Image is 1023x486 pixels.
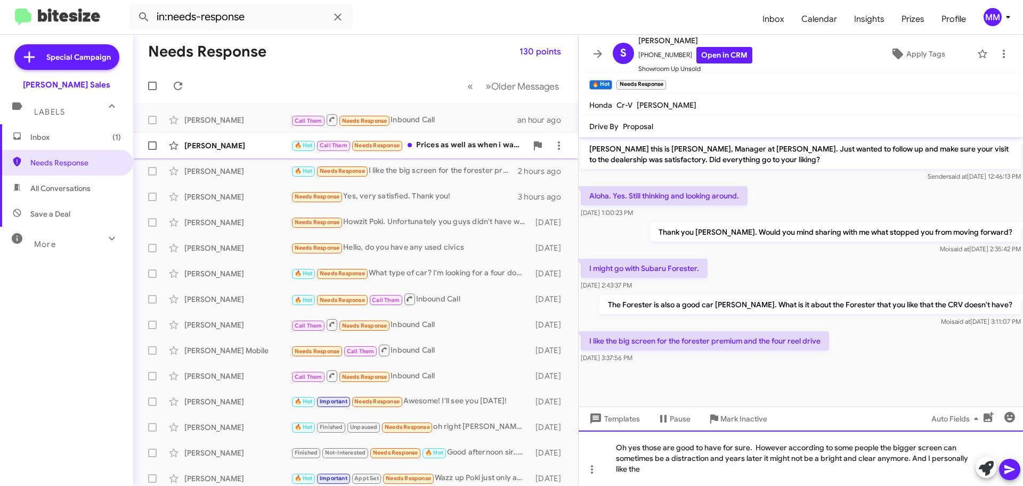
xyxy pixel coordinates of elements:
[184,268,291,279] div: [PERSON_NAME]
[581,354,632,362] span: [DATE] 3:37:56 PM
[425,449,443,456] span: 🔥 Hot
[638,47,752,63] span: [PHONE_NUMBER]
[581,186,748,205] p: Aloha. Yes. Still thinking and looking around.
[372,297,400,304] span: Call Them
[30,132,121,142] span: Inbox
[461,75,565,97] nav: Page navigation example
[933,4,975,35] a: Profile
[148,43,266,60] h1: Needs Response
[638,63,752,74] span: Showroom Up Unsold
[589,80,612,90] small: 🔥 Hot
[295,168,313,174] span: 🔥 Hot
[291,472,530,484] div: Wazz up Poki just only ask if you have RAV4 2023or 2024 pre owned low mileage
[530,422,570,433] div: [DATE]
[184,371,291,381] div: [PERSON_NAME]
[846,4,893,35] a: Insights
[530,268,570,279] div: [DATE]
[320,142,347,149] span: Call Them
[291,369,530,383] div: Inbound Call
[184,448,291,458] div: [PERSON_NAME]
[587,409,640,428] span: Templates
[184,217,291,228] div: [PERSON_NAME]
[46,52,111,62] span: Special Campaign
[320,168,365,174] span: Needs Response
[530,320,570,330] div: [DATE]
[184,192,291,202] div: [PERSON_NAME]
[291,216,530,228] div: Howzit Poki. Unfortunately you guys didn't have what we were looking for coming in anytime soon. ...
[581,281,632,289] span: [DATE] 2:43:37 PM
[616,80,665,90] small: Needs Response
[699,409,776,428] button: Mark Inactive
[320,475,347,482] span: Important
[906,44,945,63] span: Apply Tags
[34,107,65,117] span: Labels
[184,396,291,407] div: [PERSON_NAME]
[291,165,518,177] div: I like the big screen for the forester premium and the four reel drive
[112,132,121,142] span: (1)
[620,45,627,62] span: S
[386,475,431,482] span: Needs Response
[923,409,991,428] button: Auto Fields
[518,166,570,177] div: 2 hours ago
[530,217,570,228] div: [DATE]
[295,244,340,251] span: Needs Response
[616,100,632,110] span: Cr-V
[295,219,340,226] span: Needs Response
[579,409,648,428] button: Templates
[754,4,793,35] span: Inbox
[467,79,473,93] span: «
[291,242,530,254] div: Hello, do you have any used civics
[638,34,752,47] span: [PERSON_NAME]
[291,113,517,126] div: Inbound Call
[23,79,110,90] div: [PERSON_NAME] Sales
[295,270,313,277] span: 🔥 Hot
[485,79,491,93] span: »
[320,424,343,431] span: Finished
[928,172,1021,180] span: Sender [DATE] 12:46:13 PM
[295,117,322,124] span: Call Them
[291,318,530,331] div: Inbound Call
[291,292,530,306] div: Inbound Call
[530,294,570,305] div: [DATE]
[589,122,619,131] span: Drive By
[581,139,1021,169] p: [PERSON_NAME] this is [PERSON_NAME], Manager at [PERSON_NAME]. Just wanted to follow up and make ...
[291,395,530,408] div: Awesome! I'll see you [DATE]!
[295,475,313,482] span: 🔥 Hot
[893,4,933,35] a: Prizes
[940,245,1021,253] span: Moi [DATE] 2:35:42 PM
[291,421,530,433] div: oh right [PERSON_NAME] no i didn't go [DATE] because someone bought the car [DATE] while i was at...
[530,473,570,484] div: [DATE]
[984,8,1002,26] div: MM
[530,345,570,356] div: [DATE]
[720,409,767,428] span: Mark Inactive
[519,42,561,61] span: 130 points
[350,424,378,431] span: Unpaused
[184,243,291,253] div: [PERSON_NAME]
[670,409,691,428] span: Pause
[354,142,400,149] span: Needs Response
[295,142,313,149] span: 🔥 Hot
[295,297,313,304] span: 🔥 Hot
[295,322,322,329] span: Call Them
[320,297,365,304] span: Needs Response
[342,322,387,329] span: Needs Response
[295,398,313,405] span: 🔥 Hot
[696,47,752,63] a: Open in CRM
[325,449,366,456] span: Not-Interested
[184,115,291,125] div: [PERSON_NAME]
[589,100,612,110] span: Honda
[948,172,967,180] span: said at
[184,320,291,330] div: [PERSON_NAME]
[479,75,565,97] button: Next
[623,122,653,131] span: Proposal
[291,190,518,203] div: Yes, very satisfied. Thank you!
[295,373,322,380] span: Call Them
[385,424,430,431] span: Needs Response
[295,348,340,355] span: Needs Response
[461,75,480,97] button: Previous
[184,345,291,356] div: [PERSON_NAME] Mobile
[184,473,291,484] div: [PERSON_NAME]
[648,409,699,428] button: Pause
[518,192,570,202] div: 3 hours ago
